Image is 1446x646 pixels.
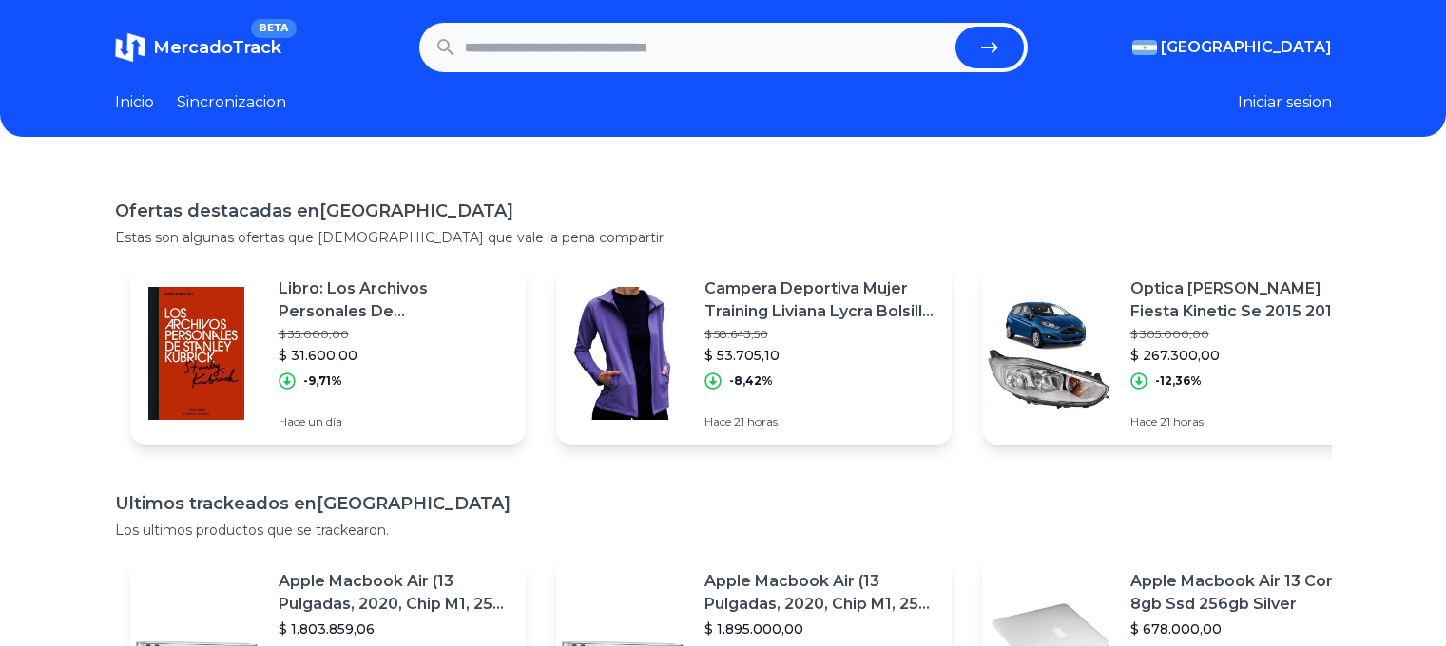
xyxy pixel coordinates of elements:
[115,32,281,63] a: MercadoTrackBETA
[1130,414,1362,429] p: Hace 21 horas
[1238,91,1332,114] button: Iniciar sesion
[279,277,511,323] p: Libro: Los Archivos Personales De [PERSON_NAME]. Castle, A
[1130,346,1362,365] p: $ 267.300,00
[704,414,936,429] p: Hace 21 horas
[251,19,296,38] span: BETA
[704,346,936,365] p: $ 53.705,10
[982,287,1115,420] img: Featured image
[115,32,145,63] img: MercadoTrack
[130,287,263,420] img: Featured image
[1155,373,1202,389] p: -12,36%
[982,262,1378,445] a: Featured imageOptica [PERSON_NAME] Fiesta Kinetic Se 2015 2016 2017 2018$ 305.000,00$ 267.300,00-...
[279,346,511,365] p: $ 31.600,00
[704,327,936,342] p: $ 58.643,50
[115,521,1332,540] p: Los ultimos productos que se trackearon.
[1132,36,1332,59] button: [GEOGRAPHIC_DATA]
[279,619,511,638] p: $ 1.803.859,06
[1132,40,1157,55] img: Argentina
[1161,36,1332,59] span: [GEOGRAPHIC_DATA]
[556,287,689,420] img: Featured image
[115,228,1332,247] p: Estas son algunas ofertas que [DEMOGRAPHIC_DATA] que vale la pena compartir.
[279,414,511,429] p: Hace un día
[279,327,511,342] p: $ 35.000,00
[1130,277,1362,323] p: Optica [PERSON_NAME] Fiesta Kinetic Se 2015 2016 2017 2018
[704,619,936,638] p: $ 1.895.000,00
[729,373,773,389] p: -8,42%
[704,277,936,323] p: Campera Deportiva Mujer Training Liviana Lycra Bolsillo Slim
[1130,327,1362,342] p: $ 305.000,00
[556,262,952,445] a: Featured imageCampera Deportiva Mujer Training Liviana Lycra Bolsillo Slim$ 58.643,50$ 53.705,10-...
[1130,570,1362,616] p: Apple Macbook Air 13 Core I5 8gb Ssd 256gb Silver
[279,570,511,616] p: Apple Macbook Air (13 Pulgadas, 2020, Chip M1, 256 Gb De Ssd, 8 Gb De Ram) - Plata
[303,373,342,389] p: -9,71%
[177,91,286,114] a: Sincronizacion
[704,570,936,616] p: Apple Macbook Air (13 Pulgadas, 2020, Chip M1, 256 Gb De Ssd, 8 Gb De Ram) - Plata
[115,198,1332,224] h1: Ofertas destacadas en [GEOGRAPHIC_DATA]
[130,262,526,445] a: Featured imageLibro: Los Archivos Personales De [PERSON_NAME]. Castle, A$ 35.000,00$ 31.600,00-9,...
[1130,619,1362,638] p: $ 678.000,00
[115,91,154,114] a: Inicio
[115,490,1332,517] h1: Ultimos trackeados en [GEOGRAPHIC_DATA]
[153,37,281,58] span: MercadoTrack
